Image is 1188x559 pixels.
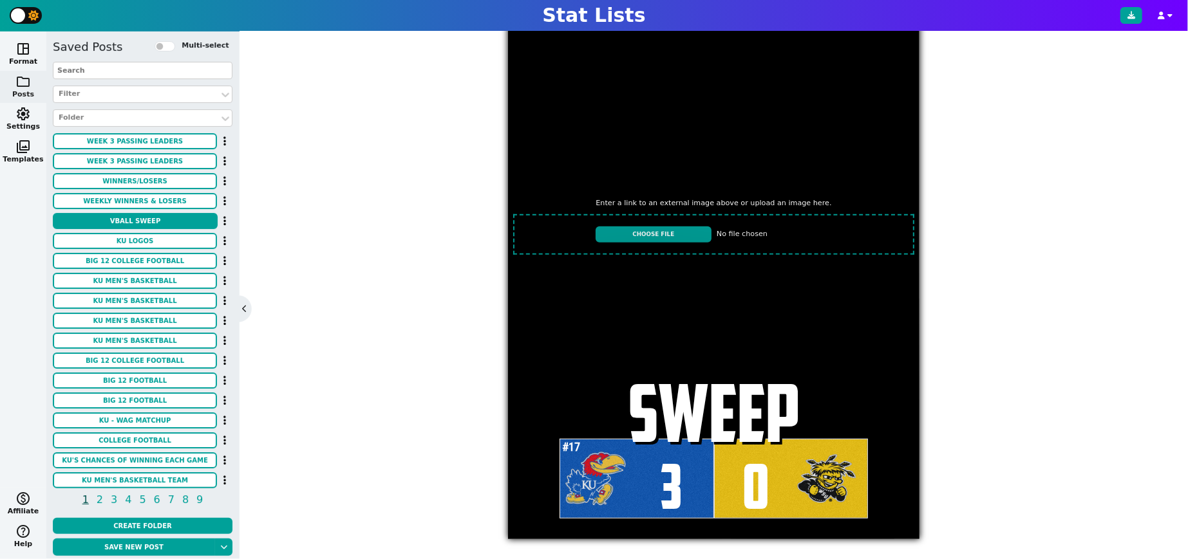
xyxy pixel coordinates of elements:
span: 4 [123,491,133,508]
button: BIG 12 COLLEGE FOOTBALL [53,353,217,369]
span: 9 [194,491,205,508]
button: KU - WAG Matchup [53,412,217,428]
button: COLLEGE FOOTBALL [53,432,217,448]
button: VBALL SWEEP [53,213,218,229]
button: KU'S CHANCES OF WINNING EACH GAME [53,452,217,468]
span: 3 [109,491,119,508]
button: WEEK 3 PASSING LEADERS [53,133,217,149]
button: Create Folder [53,518,232,534]
span: 5 [137,491,147,508]
button: KU MEN'S BASKETBALL [53,333,217,349]
button: BIG 12 FOOTBALL [53,372,217,389]
span: Enter a link to an external image above or upload an image here. [583,198,844,209]
span: 8 [180,491,191,508]
span: space_dashboard [15,41,31,57]
button: KU MEN'S BASKETBALL [53,273,217,289]
h1: Stat Lists [542,4,645,27]
span: SWEEP [623,367,805,458]
span: photo_library [15,139,31,154]
button: WINNERS/LOSERS [53,173,217,189]
button: WEEKLY WINNERS & LOSERS [53,193,217,209]
span: 2 [95,491,105,508]
button: KU LOGOS [53,233,217,249]
span: help [15,524,31,539]
button: BIG 12 COLLEGE FOOTBALL [53,253,217,269]
input: Search [53,62,232,79]
button: KU MEN'S BASKETBALL TEAM [53,472,217,488]
button: Save new post [53,538,215,556]
button: WEEK 3 PASSING LEADERS [53,153,217,169]
span: monetization_on [15,491,31,506]
div: #17 [560,439,583,455]
span: settings [15,106,31,122]
span: folder [15,74,31,89]
button: KU MEN'S BASKETBALL [53,293,217,309]
span: 3 [660,449,683,523]
span: 0 [742,449,769,523]
button: KU MEN'S BASKETBALL [53,313,217,329]
button: BIG 12 FOOTBALL [53,392,217,408]
label: Multi-select [182,41,229,51]
span: 7 [166,491,176,508]
span: 1 [80,491,91,508]
span: 6 [152,491,162,508]
h5: Saved Posts [53,40,122,54]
